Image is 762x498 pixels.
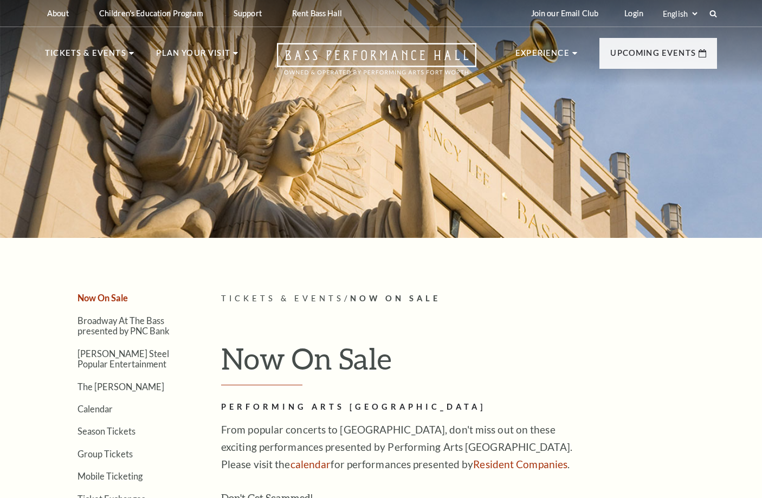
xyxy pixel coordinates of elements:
[99,9,203,18] p: Children's Education Program
[350,294,441,303] span: Now On Sale
[78,449,133,459] a: Group Tickets
[610,47,696,66] p: Upcoming Events
[292,9,342,18] p: Rent Bass Hall
[290,458,331,470] a: calendar
[78,315,170,336] a: Broadway At The Bass presented by PNC Bank
[78,426,135,436] a: Season Tickets
[78,348,169,369] a: [PERSON_NAME] Steel Popular Entertainment
[156,47,230,66] p: Plan Your Visit
[78,404,113,414] a: Calendar
[473,458,567,470] a: Resident Companies
[221,421,573,473] p: From popular concerts to [GEOGRAPHIC_DATA], don't miss out on these exciting performances present...
[221,400,573,414] h2: Performing Arts [GEOGRAPHIC_DATA]
[221,341,717,385] h1: Now On Sale
[221,294,344,303] span: Tickets & Events
[234,9,262,18] p: Support
[78,471,143,481] a: Mobile Ticketing
[78,381,164,392] a: The [PERSON_NAME]
[47,9,69,18] p: About
[78,293,128,303] a: Now On Sale
[221,292,717,306] p: /
[661,9,699,19] select: Select:
[515,47,570,66] p: Experience
[45,47,126,66] p: Tickets & Events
